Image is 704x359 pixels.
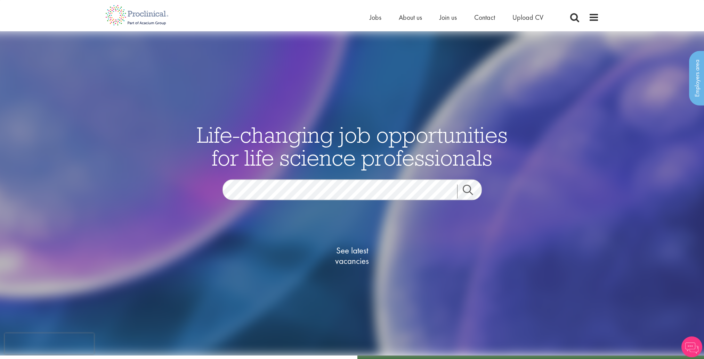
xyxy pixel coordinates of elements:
[317,217,387,294] a: See latestvacancies
[5,333,94,354] iframe: reCAPTCHA
[197,120,508,171] span: Life-changing job opportunities for life science professionals
[399,13,422,22] a: About us
[317,245,387,266] span: See latest vacancies
[439,13,457,22] a: Join us
[512,13,543,22] a: Upload CV
[681,336,702,357] img: Chatbot
[457,184,487,198] a: Job search submit button
[370,13,381,22] a: Jobs
[474,13,495,22] a: Contact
